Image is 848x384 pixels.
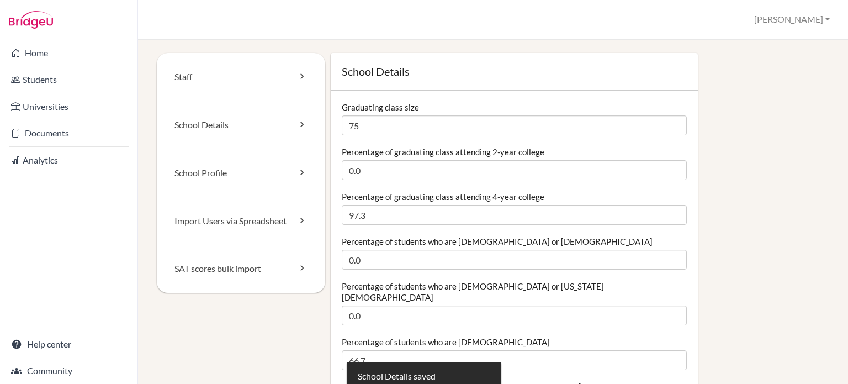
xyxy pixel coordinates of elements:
[2,333,135,355] a: Help center
[2,149,135,171] a: Analytics
[157,101,325,149] a: School Details
[342,102,419,113] label: Graduating class size
[2,122,135,144] a: Documents
[157,245,325,293] a: SAT scores bulk import
[9,11,53,29] img: Bridge-U
[2,42,135,64] a: Home
[157,197,325,245] a: Import Users via Spreadsheet
[2,96,135,118] a: Universities
[342,336,550,348] label: Percentage of students who are [DEMOGRAPHIC_DATA]
[342,64,687,79] h1: School Details
[358,370,436,383] div: School Details saved
[157,53,325,101] a: Staff
[342,146,544,157] label: Percentage of graduating class attending 2-year college
[2,69,135,91] a: Students
[342,236,653,247] label: Percentage of students who are [DEMOGRAPHIC_DATA] or [DEMOGRAPHIC_DATA]
[2,360,135,382] a: Community
[342,281,687,303] label: Percentage of students who are [DEMOGRAPHIC_DATA] or [US_STATE][DEMOGRAPHIC_DATA]
[157,149,325,197] a: School Profile
[342,191,544,202] label: Percentage of graduating class attending 4-year college
[749,9,835,30] button: [PERSON_NAME]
